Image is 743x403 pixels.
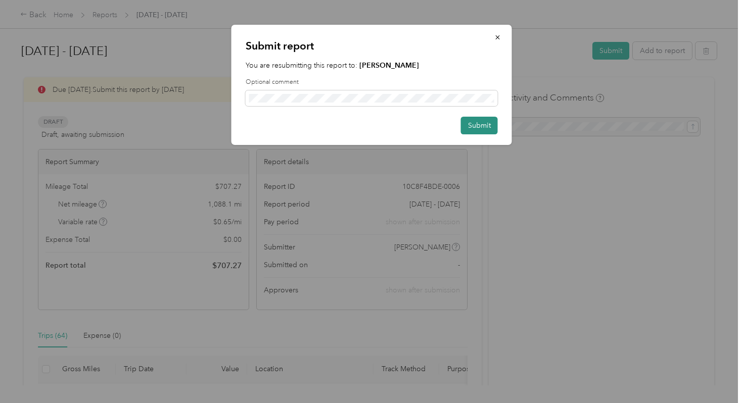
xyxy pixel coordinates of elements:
label: Optional comment [246,78,498,87]
p: Submit report [246,39,498,53]
iframe: Everlance-gr Chat Button Frame [686,346,743,403]
p: You are resubmitting this report to: [246,60,498,71]
strong: [PERSON_NAME] [359,61,419,70]
button: Submit [461,117,498,134]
